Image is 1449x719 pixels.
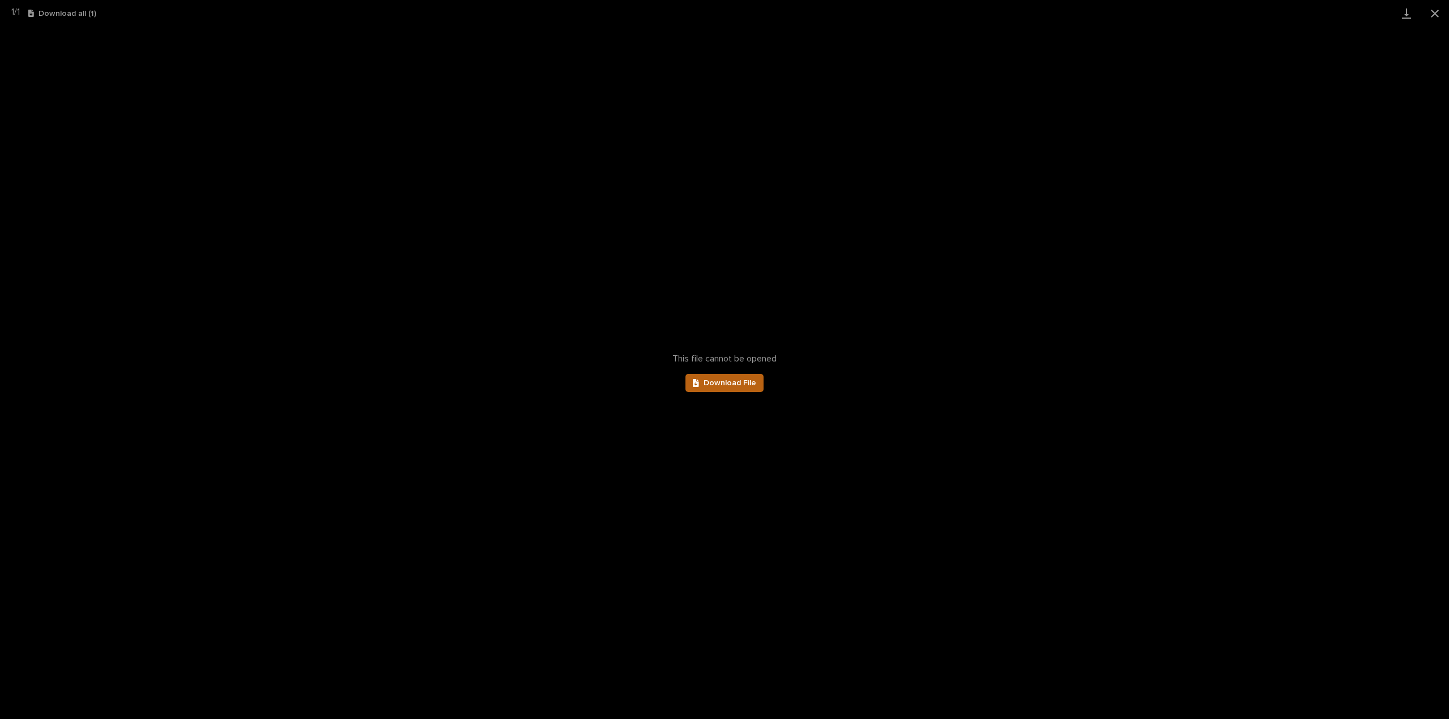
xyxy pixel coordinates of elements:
button: Download all (1) [28,10,96,18]
a: Download File [685,374,764,392]
span: Download File [704,379,756,387]
span: 1 [17,7,20,16]
span: This file cannot be opened [672,354,777,364]
span: 1 [11,7,14,16]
